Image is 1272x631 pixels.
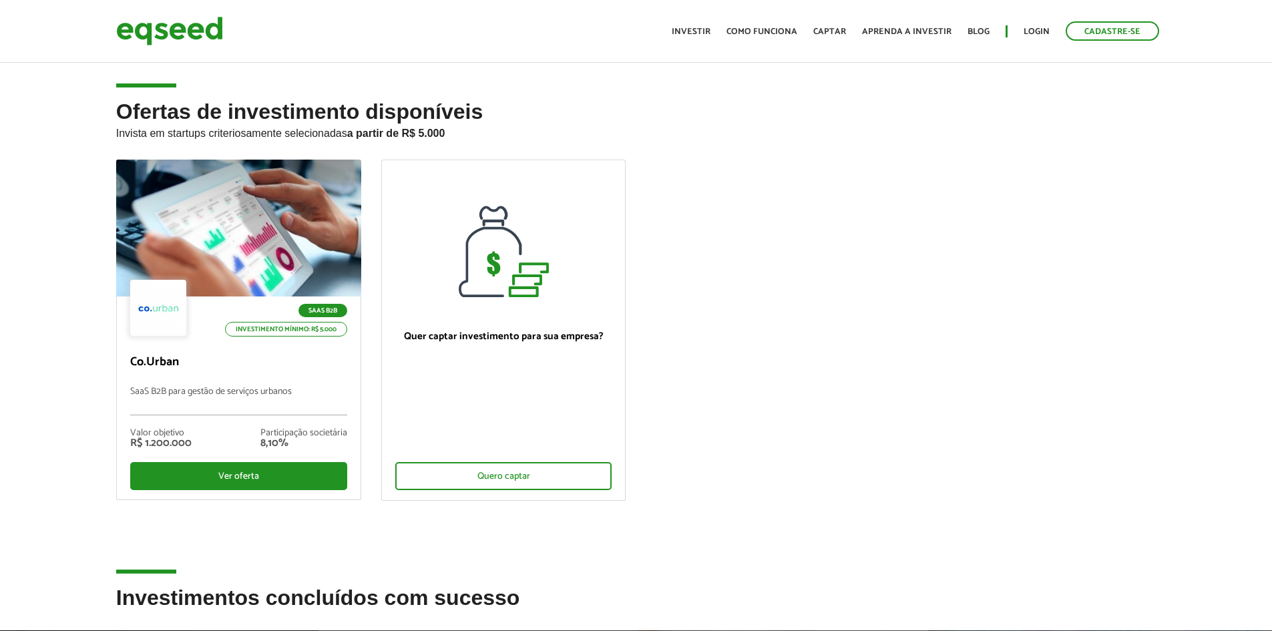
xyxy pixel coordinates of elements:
[116,100,1156,160] h2: Ofertas de investimento disponíveis
[813,27,846,36] a: Captar
[116,13,223,49] img: EqSeed
[1066,21,1159,41] a: Cadastre-se
[672,27,710,36] a: Investir
[298,304,347,317] p: SaaS B2B
[130,387,347,415] p: SaaS B2B para gestão de serviços urbanos
[130,438,192,449] div: R$ 1.200.000
[347,128,445,139] strong: a partir de R$ 5.000
[116,586,1156,630] h2: Investimentos concluídos com sucesso
[726,27,797,36] a: Como funciona
[381,160,626,501] a: Quer captar investimento para sua empresa? Quero captar
[1024,27,1050,36] a: Login
[116,160,361,500] a: SaaS B2B Investimento mínimo: R$ 5.000 Co.Urban SaaS B2B para gestão de serviços urbanos Valor ob...
[130,355,347,370] p: Co.Urban
[968,27,990,36] a: Blog
[862,27,951,36] a: Aprenda a investir
[395,331,612,343] p: Quer captar investimento para sua empresa?
[260,438,347,449] div: 8,10%
[130,429,192,438] div: Valor objetivo
[260,429,347,438] div: Participação societária
[116,124,1156,140] p: Invista em startups criteriosamente selecionadas
[225,322,347,337] p: Investimento mínimo: R$ 5.000
[130,462,347,490] div: Ver oferta
[395,462,612,490] div: Quero captar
